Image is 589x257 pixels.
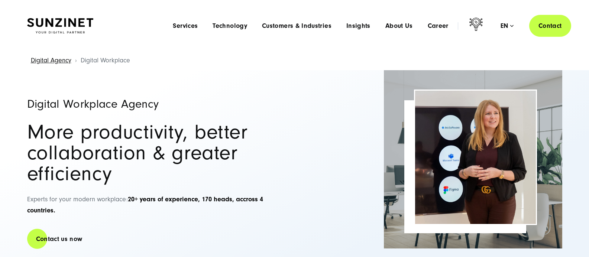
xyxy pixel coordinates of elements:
a: Contact us now [27,228,91,250]
span: Experts for your modern workplace: [27,195,263,215]
a: Contact [529,15,571,37]
a: Technology [213,22,247,30]
div: en [501,22,514,30]
h2: More productivity, better collaboration & greater efficiency [27,122,287,184]
img: Intranet and Digital Workplace Agency Header | Employee presenting something in front of a screen [415,91,536,224]
a: About Us [385,22,413,30]
a: Services [173,22,198,30]
a: Insights [346,22,370,30]
h1: Digital Workplace Agency [27,98,287,110]
img: Full-Service Digitalagentur SUNZINET - Digital Workpalce Agency [384,70,562,248]
span: Digital Workplace [81,56,130,64]
img: SUNZINET Full Service Digital Agentur [27,18,93,34]
strong: 20+ years of experience, 170 heads, accross 4 countries. [27,195,263,215]
a: Digital Agency [31,56,71,64]
a: Customers & Industries [262,22,331,30]
a: Career [428,22,449,30]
